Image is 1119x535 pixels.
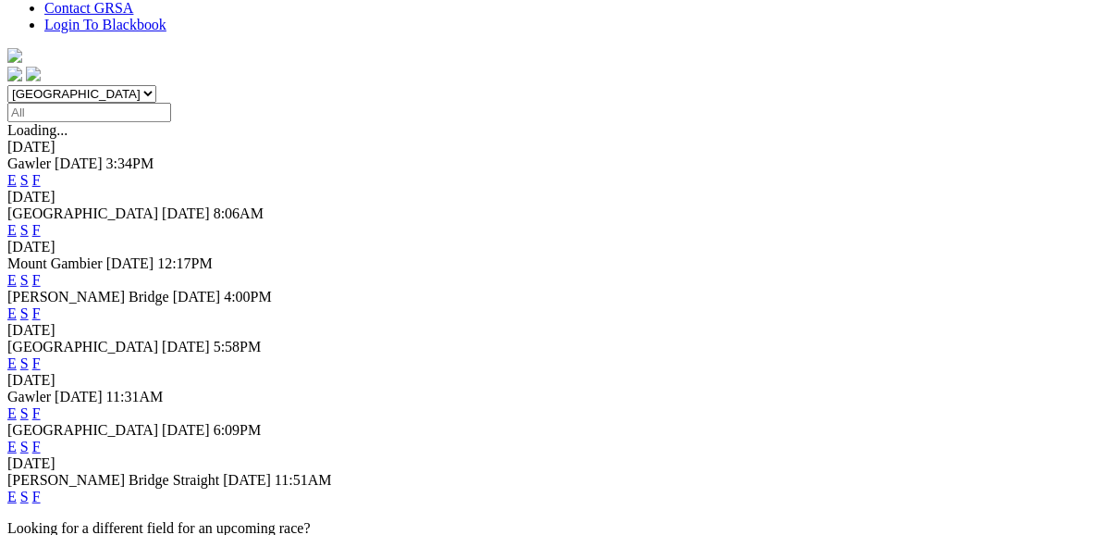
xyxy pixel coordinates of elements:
div: [DATE] [7,139,1112,156]
a: F [32,439,41,454]
span: 11:51AM [275,472,332,488]
span: [DATE] [162,339,210,355]
a: F [32,222,41,238]
div: [DATE] [7,322,1112,339]
a: S [20,355,29,371]
span: [GEOGRAPHIC_DATA] [7,422,158,438]
span: 5:58PM [214,339,262,355]
input: Select date [7,103,171,122]
span: 11:31AM [106,389,164,404]
span: Mount Gambier [7,255,103,271]
span: [DATE] [55,156,103,171]
a: E [7,355,17,371]
a: E [7,305,17,321]
a: E [7,172,17,188]
span: [PERSON_NAME] Bridge Straight [7,472,219,488]
a: S [20,439,29,454]
span: Loading... [7,122,68,138]
span: 8:06AM [214,205,264,221]
a: S [20,489,29,504]
a: F [32,272,41,288]
a: F [32,172,41,188]
a: Login To Blackbook [44,17,166,32]
span: [GEOGRAPHIC_DATA] [7,339,158,355]
a: F [32,355,41,371]
span: [DATE] [173,289,221,305]
a: S [20,405,29,421]
span: [GEOGRAPHIC_DATA] [7,205,158,221]
div: [DATE] [7,455,1112,472]
img: facebook.svg [7,67,22,81]
div: [DATE] [7,189,1112,205]
span: 4:00PM [224,289,272,305]
span: [DATE] [162,422,210,438]
span: Gawler [7,156,51,171]
div: [DATE] [7,239,1112,255]
a: S [20,272,29,288]
a: E [7,405,17,421]
span: 12:17PM [157,255,213,271]
span: [PERSON_NAME] Bridge [7,289,169,305]
span: [DATE] [162,205,210,221]
a: E [7,222,17,238]
div: [DATE] [7,372,1112,389]
a: F [32,405,41,421]
span: 6:09PM [214,422,262,438]
a: E [7,272,17,288]
a: E [7,439,17,454]
a: F [32,305,41,321]
a: S [20,305,29,321]
span: Gawler [7,389,51,404]
a: S [20,222,29,238]
span: [DATE] [223,472,271,488]
img: logo-grsa-white.png [7,48,22,63]
span: [DATE] [55,389,103,404]
a: F [32,489,41,504]
a: E [7,489,17,504]
a: S [20,172,29,188]
span: [DATE] [106,255,154,271]
img: twitter.svg [26,67,41,81]
span: 3:34PM [106,156,154,171]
